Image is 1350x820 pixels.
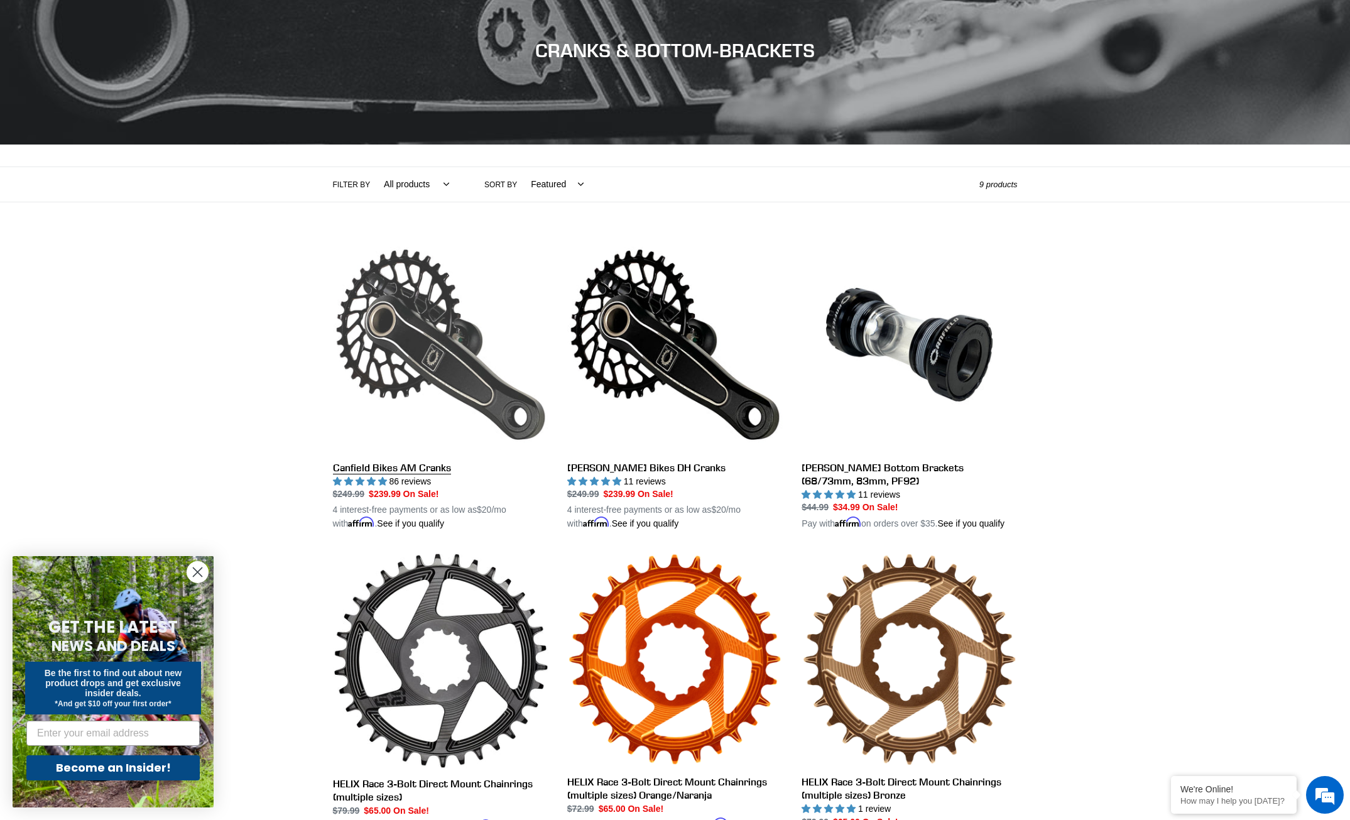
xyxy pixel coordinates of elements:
[52,636,175,656] span: NEWS AND DEALS
[73,158,173,285] span: We're online!
[206,6,236,36] div: Minimize live chat window
[187,561,209,583] button: Close dialog
[48,616,178,638] span: GET THE LATEST
[40,63,72,94] img: d_696896380_company_1647369064580_696896380
[333,179,371,190] label: Filter by
[26,721,200,746] input: Enter your email address
[84,70,230,87] div: Chat with us now
[14,69,33,88] div: Navigation go back
[26,755,200,780] button: Become an Insider!
[1180,784,1287,794] div: We're Online!
[484,179,517,190] label: Sort by
[45,668,182,698] span: Be the first to find out about new product drops and get exclusive insider deals.
[6,343,239,387] textarea: Type your message and hit 'Enter'
[1180,796,1287,806] p: How may I help you today?
[535,39,815,62] span: CRANKS & BOTTOM-BRACKETS
[979,180,1018,189] span: 9 products
[55,699,171,708] span: *And get $10 off your first order*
